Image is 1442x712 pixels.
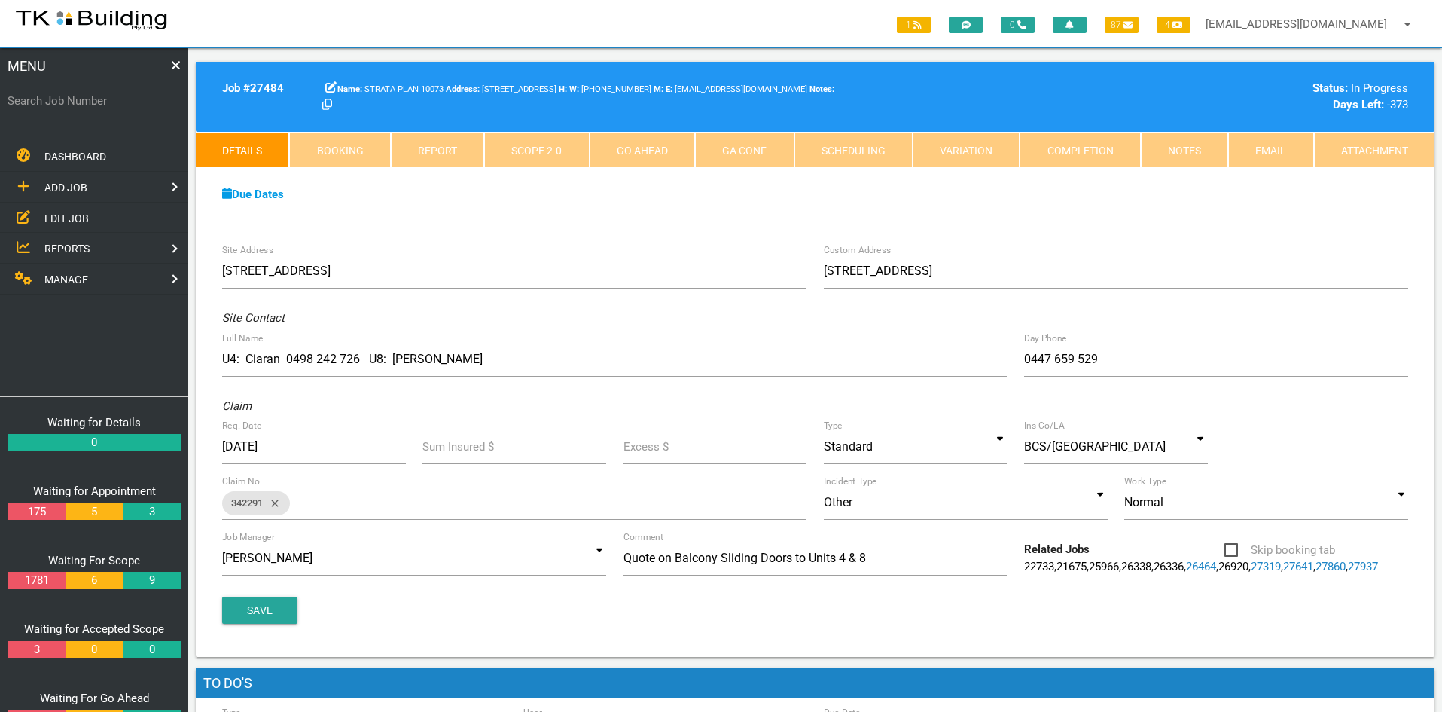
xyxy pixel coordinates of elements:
a: 0 [123,641,180,659]
b: M: [654,84,663,94]
a: 27860 [1315,560,1346,573]
div: 342291 [222,491,290,515]
label: Comment [623,530,663,544]
b: Status: [1312,81,1348,95]
a: Waiting For Go Ahead [40,692,149,705]
a: 3 [8,641,65,659]
b: Name: [337,84,362,94]
label: Incident Type [824,475,876,488]
button: Save [222,597,297,624]
a: Scope 2-0 [484,132,589,168]
b: Job # 27484 [222,81,284,95]
a: 0 [66,641,123,659]
a: 26338 [1121,560,1151,573]
a: Variation [913,132,1020,168]
a: Waiting for Details [47,416,141,429]
a: 9 [123,572,180,589]
label: Work Type [1124,475,1166,488]
label: Search Job Number [8,93,181,110]
a: Attachment [1314,132,1434,168]
label: Site Address [222,243,273,257]
img: s3file [15,8,168,32]
span: EDIT JOB [44,212,89,224]
span: 87 [1105,17,1139,33]
label: Req. Date [222,419,261,432]
a: Waiting for Appointment [33,484,156,498]
span: Skip booking tab [1224,541,1335,560]
a: 6 [66,572,123,589]
a: 175 [8,503,65,521]
label: Ins Co/LA [1024,419,1065,432]
span: MANAGE [44,273,88,286]
a: 1781 [8,572,65,589]
a: 21675 [1056,560,1087,573]
label: Excess $ [623,439,669,456]
span: 4 [1157,17,1190,33]
a: 5 [66,503,123,521]
a: Report [391,132,484,168]
label: Full Name [222,332,263,345]
a: Go Ahead [590,132,695,168]
b: H: [559,84,567,94]
label: Type [824,419,843,432]
a: Due Dates [222,188,284,201]
h1: To Do's [196,668,1434,698]
b: W: [569,84,579,94]
a: 27937 [1348,560,1378,573]
a: 25966 [1089,560,1119,573]
a: 27319 [1251,560,1281,573]
b: Notes: [809,84,834,94]
a: Waiting For Scope [48,554,140,567]
b: Days Left: [1333,98,1384,112]
span: [STREET_ADDRESS] [446,84,556,94]
label: Day Phone [1024,332,1067,345]
i: Site Contact [222,311,285,325]
div: , , , , , , , , , , [1016,541,1216,575]
a: GA Conf [695,132,794,168]
a: 26920 [1218,560,1248,573]
span: ADD JOB [44,182,87,194]
a: Booking [289,132,390,168]
span: Home Phone [559,84,569,94]
a: Details [196,132,289,168]
a: 26336 [1154,560,1184,573]
span: 1 [897,17,931,33]
b: Related Jobs [1024,542,1090,556]
a: 27641 [1283,560,1313,573]
a: Notes [1141,132,1228,168]
a: Click here copy customer information. [322,98,332,112]
label: Custom Address [824,243,892,257]
span: REPORTS [44,243,90,255]
label: Sum Insured $ [422,439,494,456]
label: Job Manager [222,530,275,544]
label: Claim No. [222,475,263,488]
div: In Progress -373 [1124,80,1408,114]
a: Waiting for Accepted Scope [24,622,164,636]
a: Completion [1020,132,1140,168]
span: [PHONE_NUMBER] [569,84,651,94]
span: MENU [8,56,46,76]
a: 3 [123,503,180,521]
b: E: [666,84,672,94]
span: STRATA PLAN 10073 [337,84,444,94]
span: DASHBOARD [44,151,106,163]
i: close [263,491,281,515]
a: Scheduling [794,132,913,168]
i: Claim [222,399,252,413]
a: Email [1228,132,1313,168]
b: Address: [446,84,480,94]
a: 0 [8,434,181,451]
span: [EMAIL_ADDRESS][DOMAIN_NAME] [666,84,807,94]
span: 0 [1001,17,1035,33]
a: 22733 [1024,560,1054,573]
a: 26464 [1186,560,1216,573]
